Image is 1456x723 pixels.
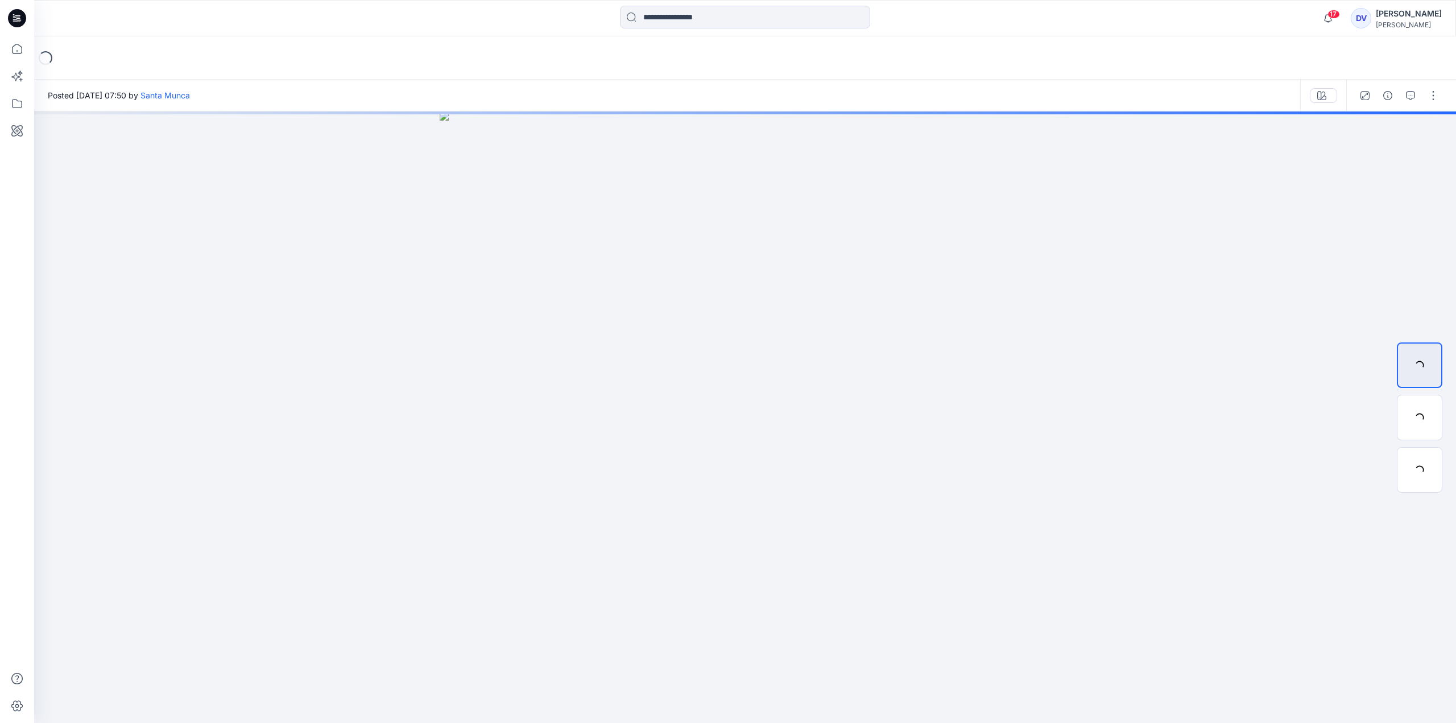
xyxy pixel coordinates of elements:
[1376,20,1442,29] div: [PERSON_NAME]
[1379,86,1397,105] button: Details
[1327,10,1340,19] span: 17
[140,90,190,100] a: Santa Munca
[1376,7,1442,20] div: [PERSON_NAME]
[48,89,190,101] span: Posted [DATE] 07:50 by
[440,111,1051,723] img: eyJhbGciOiJIUzI1NiIsImtpZCI6IjAiLCJzbHQiOiJzZXMiLCJ0eXAiOiJKV1QifQ.eyJkYXRhIjp7InR5cGUiOiJzdG9yYW...
[1351,8,1371,28] div: DV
